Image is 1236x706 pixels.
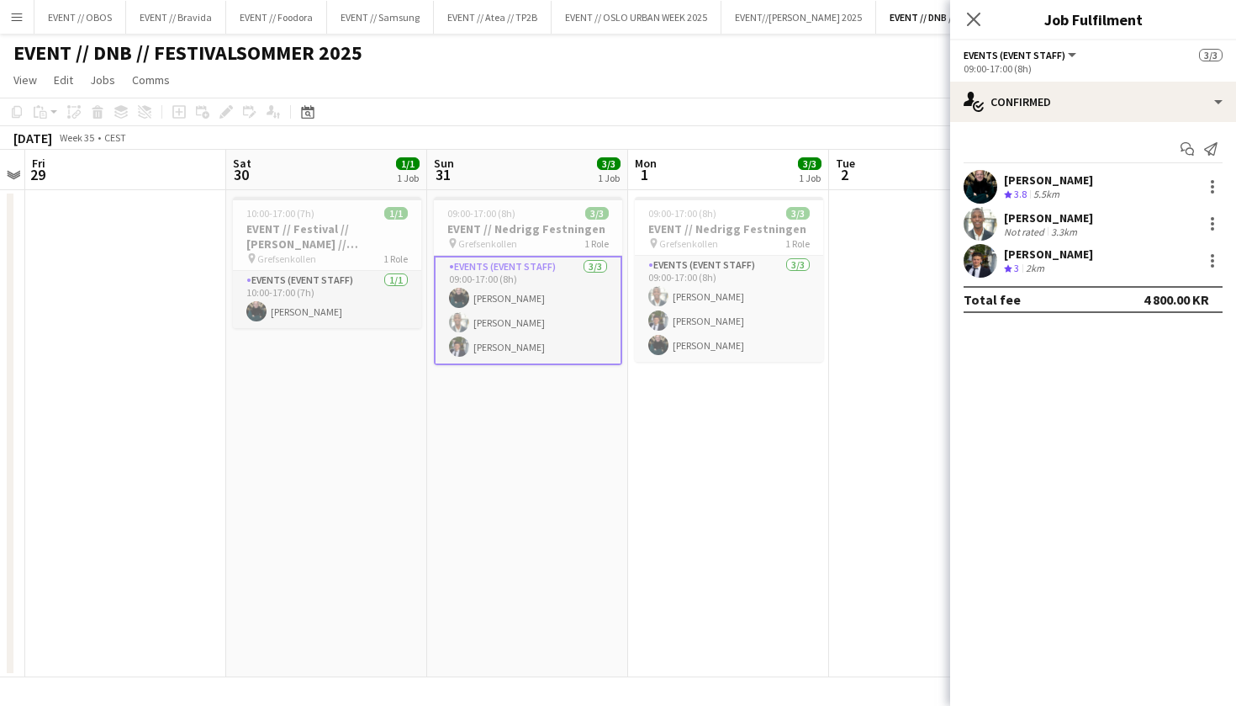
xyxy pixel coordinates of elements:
h3: EVENT // Nedrigg Festningen [635,221,823,236]
span: 1 Role [584,237,609,250]
h3: Job Fulfilment [950,8,1236,30]
span: 29 [29,165,45,184]
button: EVENT // DNB // FESTIVALSOMMER 2025 [876,1,1074,34]
div: 1 Job [799,172,821,184]
button: EVENT//[PERSON_NAME] 2025 [721,1,876,34]
span: Grefsenkollen [458,237,517,250]
a: Comms [125,69,177,91]
span: Mon [635,156,657,171]
span: Grefsenkollen [257,252,316,265]
span: Sat [233,156,251,171]
span: 09:00-17:00 (8h) [447,207,515,220]
span: 2 [833,165,855,184]
span: 1 Role [785,237,810,250]
app-job-card: 09:00-17:00 (8h)3/3EVENT // Nedrigg Festningen Grefsenkollen1 RoleEvents (Event Staff)3/309:00-17... [434,197,622,365]
div: [PERSON_NAME] [1004,173,1093,188]
span: 1/1 [396,157,420,170]
h1: EVENT // DNB // FESTIVALSOMMER 2025 [13,40,362,66]
app-job-card: 09:00-17:00 (8h)3/3EVENT // Nedrigg Festningen Grefsenkollen1 RoleEvents (Event Staff)3/309:00-17... [635,197,823,362]
span: Jobs [90,72,115,88]
span: 3/3 [798,157,821,170]
div: 3.3km [1048,226,1080,238]
span: Comms [132,72,170,88]
div: 2km [1022,262,1048,276]
div: 1 Job [598,172,620,184]
span: Tue [836,156,855,171]
span: 3/3 [597,157,621,170]
button: EVENT // OBOS [34,1,126,34]
span: 1/1 [384,207,408,220]
span: 30 [230,165,251,184]
span: 3 [1014,262,1019,274]
div: 1 Job [397,172,419,184]
app-job-card: 10:00-17:00 (7h)1/1EVENT // Festival // [PERSON_NAME] // Prosjektlønn // Event Manager Grefsenkol... [233,197,421,328]
span: 3.8 [1014,188,1027,200]
span: 31 [431,165,454,184]
span: 10:00-17:00 (7h) [246,207,314,220]
button: EVENT // Foodora [226,1,327,34]
button: EVENT // Samsung [327,1,434,34]
a: View [7,69,44,91]
h3: EVENT // Nedrigg Festningen [434,221,622,236]
span: 3/3 [786,207,810,220]
button: EVENT // Atea // TP2B [434,1,552,34]
span: 3/3 [585,207,609,220]
button: Events (Event Staff) [964,49,1079,61]
div: 5.5km [1030,188,1063,202]
span: 1 [632,165,657,184]
app-card-role: Events (Event Staff)3/309:00-17:00 (8h)[PERSON_NAME][PERSON_NAME][PERSON_NAME] [635,256,823,362]
div: Total fee [964,291,1021,308]
a: Edit [47,69,80,91]
span: Edit [54,72,73,88]
div: [PERSON_NAME] [1004,247,1093,262]
span: View [13,72,37,88]
button: EVENT // Bravida [126,1,226,34]
div: [PERSON_NAME] [1004,210,1093,226]
span: 3/3 [1199,49,1223,61]
div: Not rated [1004,226,1048,238]
button: EVENT // OSLO URBAN WEEK 2025 [552,1,721,34]
span: Grefsenkollen [659,237,718,250]
div: 4 800.00 KR [1144,291,1209,308]
div: [DATE] [13,130,52,146]
span: Fri [32,156,45,171]
a: Jobs [83,69,122,91]
div: Confirmed [950,82,1236,122]
span: 09:00-17:00 (8h) [648,207,716,220]
app-card-role: Events (Event Staff)3/309:00-17:00 (8h)[PERSON_NAME][PERSON_NAME][PERSON_NAME] [434,256,622,365]
span: 1 Role [383,252,408,265]
div: 09:00-17:00 (8h) [964,62,1223,75]
span: Events (Event Staff) [964,49,1065,61]
h3: EVENT // Festival // [PERSON_NAME] // Prosjektlønn // Event Manager [233,221,421,252]
span: Week 35 [55,131,98,144]
span: Sun [434,156,454,171]
div: CEST [104,131,126,144]
app-card-role: Events (Event Staff)1/110:00-17:00 (7h)[PERSON_NAME] [233,271,421,328]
